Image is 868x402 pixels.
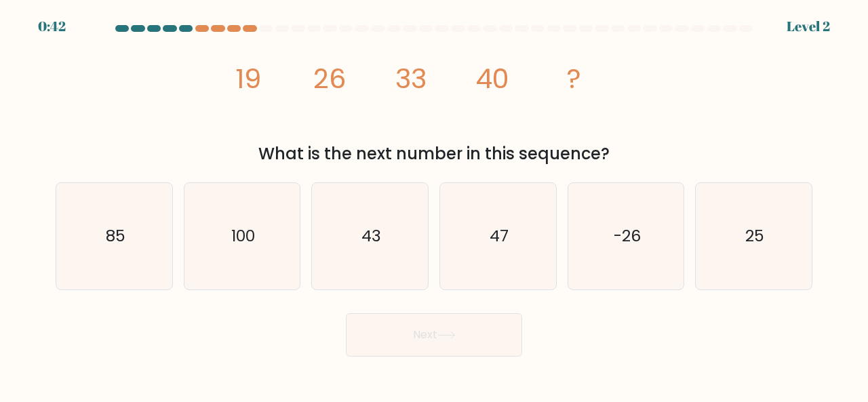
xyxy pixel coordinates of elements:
tspan: 33 [395,60,427,98]
text: 25 [745,224,764,247]
text: 85 [105,224,125,247]
text: -26 [614,224,641,247]
tspan: 26 [313,60,346,98]
div: 0:42 [38,16,66,37]
text: 47 [490,224,509,247]
div: Level 2 [787,16,830,37]
tspan: 40 [475,60,509,98]
tspan: ? [567,60,581,98]
text: 43 [361,224,381,247]
text: 100 [231,224,255,247]
tspan: 19 [235,60,261,98]
div: What is the next number in this sequence? [64,142,804,166]
button: Next [346,313,522,357]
